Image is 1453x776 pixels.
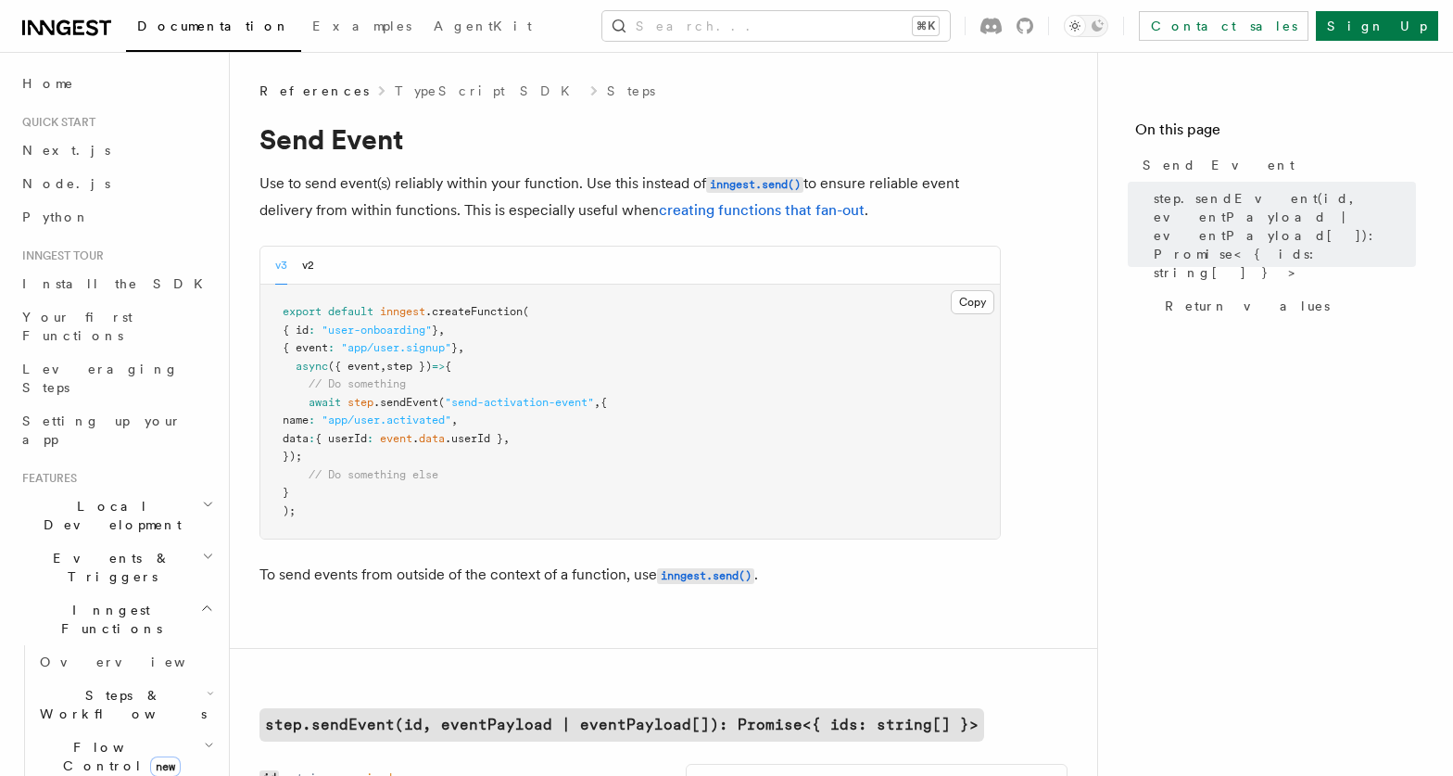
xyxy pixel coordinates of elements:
[32,738,204,775] span: Flow Control
[445,360,451,373] span: {
[380,432,412,445] span: event
[126,6,301,52] a: Documentation
[15,134,218,167] a: Next.js
[432,360,445,373] span: =>
[15,67,218,100] a: Home
[657,566,754,583] a: inngest.send()
[283,450,302,463] span: });
[309,468,438,481] span: // Do something else
[15,248,104,263] span: Inngest tour
[1139,11,1308,41] a: Contact sales
[322,324,432,337] span: "user-onboarding"
[22,413,182,447] span: Setting up your app
[425,305,523,318] span: .createFunction
[523,305,529,318] span: (
[1146,182,1416,289] a: step.sendEvent(id, eventPayload | eventPayload[]): Promise<{ ids: string[] }>
[412,432,419,445] span: .
[296,360,328,373] span: async
[328,305,373,318] span: default
[706,177,803,193] code: inngest.send()
[22,74,74,93] span: Home
[445,396,594,409] span: "send-activation-event"
[451,341,458,354] span: }
[309,377,406,390] span: // Do something
[386,360,432,373] span: step })
[15,352,218,404] a: Leveraging Steps
[432,324,438,337] span: }
[15,541,218,593] button: Events & Triggers
[657,568,754,584] code: inngest.send()
[594,396,600,409] span: ,
[602,11,950,41] button: Search...⌘K
[259,708,984,742] a: step.sendEvent(id, eventPayload | eventPayload[]): Promise<{ ids: string[] }>
[259,171,1001,223] p: Use to send event(s) reliably within your function. Use this instead of to ensure reliable event ...
[22,276,214,291] span: Install the SDK
[315,432,367,445] span: { userId
[373,396,438,409] span: .sendEvent
[1135,119,1416,148] h4: On this page
[607,82,655,100] a: Steps
[445,432,503,445] span: .userId }
[15,115,95,130] span: Quick start
[1143,156,1295,174] span: Send Event
[706,174,803,192] a: inngest.send()
[434,19,532,33] span: AgentKit
[15,497,202,534] span: Local Development
[32,679,218,731] button: Steps & Workflows
[951,290,994,314] button: Copy
[438,396,445,409] span: (
[659,201,865,219] a: creating functions that fan-out
[423,6,543,50] a: AgentKit
[15,200,218,234] a: Python
[380,360,386,373] span: ,
[309,432,315,445] span: :
[913,17,939,35] kbd: ⌘K
[283,413,309,426] span: name
[1165,297,1330,315] span: Return values
[341,341,451,354] span: "app/user.signup"
[22,362,179,395] span: Leveraging Steps
[22,210,90,224] span: Python
[309,324,315,337] span: :
[301,6,423,50] a: Examples
[283,486,289,499] span: }
[15,471,77,486] span: Features
[283,432,309,445] span: data
[302,247,314,285] button: v2
[328,341,335,354] span: :
[309,413,315,426] span: :
[451,413,458,426] span: ,
[1157,289,1416,323] a: Return values
[15,549,202,586] span: Events & Triggers
[22,176,110,191] span: Node.js
[283,341,328,354] span: { event
[380,305,425,318] span: inngest
[312,19,411,33] span: Examples
[283,305,322,318] span: export
[503,432,510,445] span: ,
[32,686,207,723] span: Steps & Workflows
[259,562,1001,589] p: To send events from outside of the context of a function, use .
[22,310,133,343] span: Your first Functions
[32,645,218,679] a: Overview
[438,324,445,337] span: ,
[259,122,1001,156] h1: Send Event
[419,432,445,445] span: data
[322,413,451,426] span: "app/user.activated"
[15,267,218,300] a: Install the SDK
[1064,15,1108,37] button: Toggle dark mode
[1316,11,1438,41] a: Sign Up
[367,432,373,445] span: :
[22,143,110,158] span: Next.js
[347,396,373,409] span: step
[283,504,296,517] span: );
[328,360,380,373] span: ({ event
[395,82,581,100] a: TypeScript SDK
[137,19,290,33] span: Documentation
[15,601,200,638] span: Inngest Functions
[40,655,231,669] span: Overview
[275,247,287,285] button: v3
[600,396,607,409] span: {
[1154,189,1416,282] span: step.sendEvent(id, eventPayload | eventPayload[]): Promise<{ ids: string[] }>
